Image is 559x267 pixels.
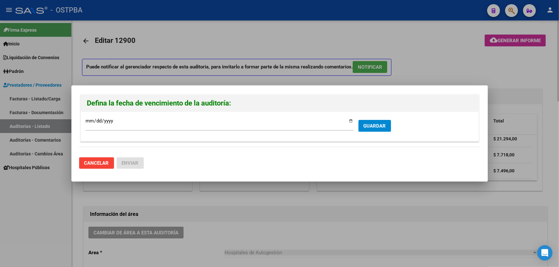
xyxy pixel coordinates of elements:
span: Cancelar [84,160,109,166]
h2: Defina la fecha de vencimiento de la auditoría: [87,97,472,109]
button: Cancelar [79,157,114,169]
div: Open Intercom Messenger [537,245,553,261]
span: Enviar [122,160,139,166]
button: Enviar [117,157,144,169]
span: GUARDAR [364,123,386,129]
button: GUARDAR [358,120,391,132]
